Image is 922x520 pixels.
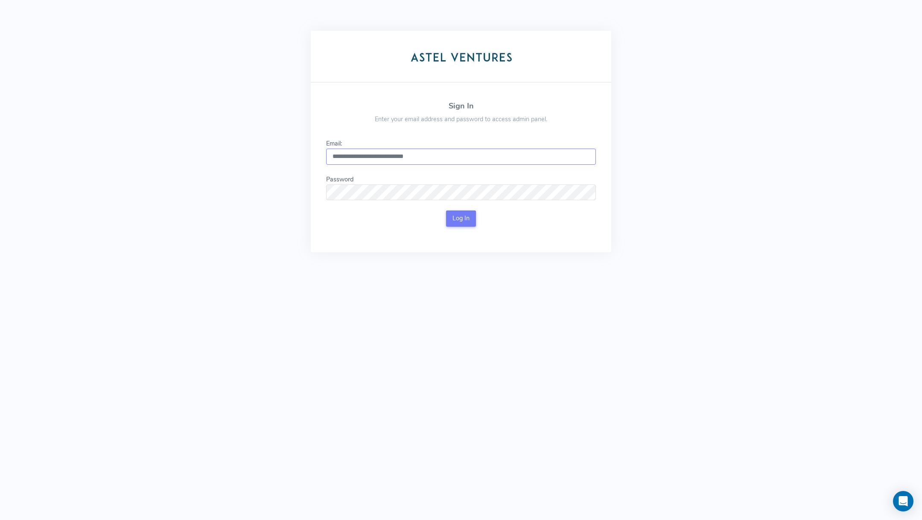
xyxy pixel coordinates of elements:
label: Email: [326,139,342,149]
button: Log In [446,210,476,227]
div: Open Intercom Messenger [893,491,913,511]
label: Password [326,175,354,184]
h4: Sign In [360,102,562,111]
p: Enter your email address and password to access admin panel. [360,115,562,124]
